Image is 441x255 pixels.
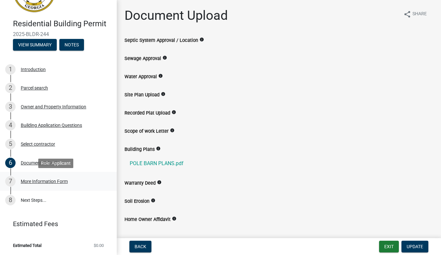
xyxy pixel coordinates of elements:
[125,93,160,97] label: Site Plan Upload
[407,244,423,249] span: Update
[5,217,106,230] a: Estimated Fees
[21,86,48,90] div: Parcel search
[21,161,57,165] div: Document Upload
[412,10,427,18] span: Share
[21,104,86,109] div: Owner and Property Information
[5,64,16,75] div: 1
[5,176,16,187] div: 7
[59,42,84,48] wm-modal-confirm: Notes
[172,110,176,115] i: info
[5,158,16,168] div: 6
[13,39,57,51] button: View Summary
[125,147,155,152] label: Building Plans
[125,181,156,186] label: Warranty Deed
[379,241,399,252] button: Exit
[21,123,82,127] div: Building Application Questions
[125,129,169,134] label: Scope of work Letter
[21,179,68,184] div: More Information Form
[156,146,161,151] i: info
[172,216,176,221] i: info
[125,199,149,204] label: Soil Erosion
[94,243,104,248] span: $0.00
[5,195,16,205] div: 8
[401,241,428,252] button: Update
[13,19,112,29] h4: Residential Building Permit
[135,244,146,249] span: Back
[13,31,104,37] span: 2025-BLDR-244
[38,159,73,168] div: Role: Applicant
[403,10,411,18] i: share
[125,56,161,61] label: Sewage Approval
[398,8,432,20] button: shareShare
[158,74,163,78] i: info
[5,102,16,112] div: 3
[157,180,161,185] i: info
[5,120,16,130] div: 4
[5,83,16,93] div: 2
[125,111,170,115] label: Recorded Plat Upload
[129,241,151,252] button: Back
[13,42,57,48] wm-modal-confirm: Summary
[125,156,433,171] a: POLE BARN PLANS.pdf
[21,142,55,146] div: Select contractor
[125,38,198,43] label: Septic System Approval / Location
[59,39,84,51] button: Notes
[199,37,204,42] i: info
[125,8,228,23] h1: Document Upload
[151,198,155,203] i: info
[21,67,46,72] div: Introduction
[170,128,174,133] i: info
[13,243,42,248] span: Estimated Total
[125,217,171,222] label: Home Owner Affidavit
[161,92,165,96] i: info
[125,75,157,79] label: Water Approval
[5,139,16,149] div: 5
[162,55,167,60] i: info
